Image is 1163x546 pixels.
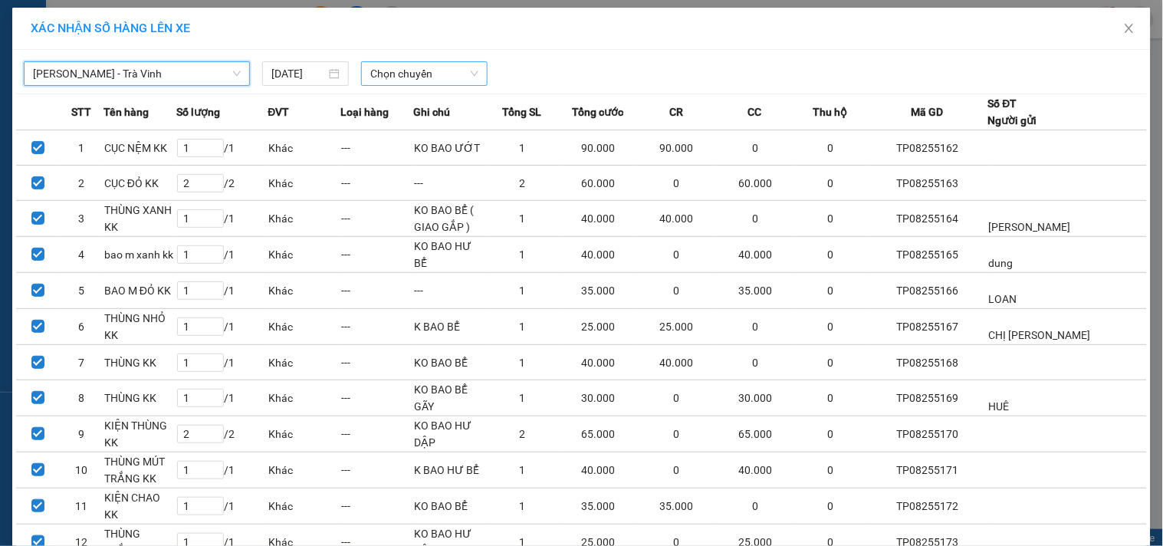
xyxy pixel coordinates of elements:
td: TP08255165 [867,237,988,273]
td: 11 [60,488,103,525]
td: Khác [268,345,340,380]
td: --- [340,201,413,237]
td: 30.000 [716,380,795,416]
td: --- [340,380,413,416]
td: TP08255166 [867,273,988,309]
td: Khác [268,166,340,201]
td: 60.000 [559,166,638,201]
td: 0 [795,488,868,525]
td: 0 [638,452,717,488]
td: 0 [795,237,868,273]
td: Khác [268,488,340,525]
td: 1 [486,380,559,416]
span: [PERSON_NAME] [989,221,1071,233]
td: 0 [795,166,868,201]
td: 0 [716,345,795,380]
td: 9 [60,416,103,452]
td: 40.000 [638,201,717,237]
td: TP08255162 [867,130,988,166]
td: / 1 [176,452,268,488]
td: --- [340,273,413,309]
span: Hồ Chí Minh - Trà Vinh [33,62,241,85]
td: 0 [716,130,795,166]
td: 1 [486,130,559,166]
td: Khác [268,273,340,309]
td: TP08255168 [867,345,988,380]
td: / 1 [176,345,268,380]
td: TP08255171 [867,452,988,488]
td: 0 [716,201,795,237]
span: VP [PERSON_NAME] ([GEOGRAPHIC_DATA]) - [6,30,143,59]
td: 90.000 [559,130,638,166]
td: 1 [60,130,103,166]
span: PHÚC HẬU [82,83,141,97]
td: CỤC NỆM KK [103,130,176,166]
td: 8 [60,380,103,416]
td: 0 [795,201,868,237]
td: KO BAO HƯ BỂ [413,237,486,273]
input: 13/08/2025 [271,65,326,82]
td: 40.000 [716,452,795,488]
td: 0 [638,416,717,452]
td: 5 [60,273,103,309]
td: KO BAO ƯỚT [413,130,486,166]
span: CR [669,104,683,120]
td: --- [413,273,486,309]
td: / 2 [176,416,268,452]
td: 7 [60,345,103,380]
span: close [1123,22,1135,35]
strong: BIÊN NHẬN GỬI HÀNG [51,8,178,23]
td: --- [340,452,413,488]
td: --- [340,488,413,525]
td: 40.000 [559,452,638,488]
td: 0 [716,488,795,525]
td: 3 [60,201,103,237]
span: 0367374424 - [6,83,141,97]
span: Chọn chuyến [370,62,478,85]
td: 30.000 [559,380,638,416]
td: 90.000 [638,130,717,166]
td: KO BAO HƯ DẬP [413,416,486,452]
td: 0 [795,380,868,416]
td: THÙNG XANH KK [103,201,176,237]
td: --- [340,309,413,345]
td: TP08255163 [867,166,988,201]
td: --- [340,237,413,273]
td: 1 [486,273,559,309]
td: 0 [638,237,717,273]
span: XÁC NHẬN SỐ HÀNG LÊN XE [31,21,190,35]
td: Khác [268,201,340,237]
td: --- [340,416,413,452]
td: 0 [795,130,868,166]
span: Tên hàng [103,104,149,120]
span: VP Trà Vinh (Hàng) [43,66,149,81]
p: NHẬN: [6,66,224,81]
td: K BAO BỂ [413,309,486,345]
td: BAO M ĐỎ KK [103,273,176,309]
td: TP08255164 [867,201,988,237]
span: STT [71,104,91,120]
td: KO BAO BỂ [413,345,486,380]
td: / 1 [176,130,268,166]
td: 1 [486,309,559,345]
td: 40.000 [559,345,638,380]
td: TP08255172 [867,488,988,525]
span: Mã GD [912,104,944,120]
td: KO BAO BỂ ( GIAO GẮP ) [413,201,486,237]
span: CC [748,104,762,120]
td: 0 [638,166,717,201]
td: / 1 [176,237,268,273]
td: / 1 [176,309,268,345]
td: Khác [268,130,340,166]
td: 1 [486,345,559,380]
span: Ghi chú [413,104,450,120]
td: bao m xanh kk [103,237,176,273]
td: 1 [486,237,559,273]
td: KIỆN CHAO KK [103,488,176,525]
span: HUÊ [989,400,1010,413]
td: / 1 [176,273,268,309]
span: Số lượng [176,104,220,120]
p: GỬI: [6,30,224,59]
span: Loại hàng [340,104,389,120]
td: Khác [268,309,340,345]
